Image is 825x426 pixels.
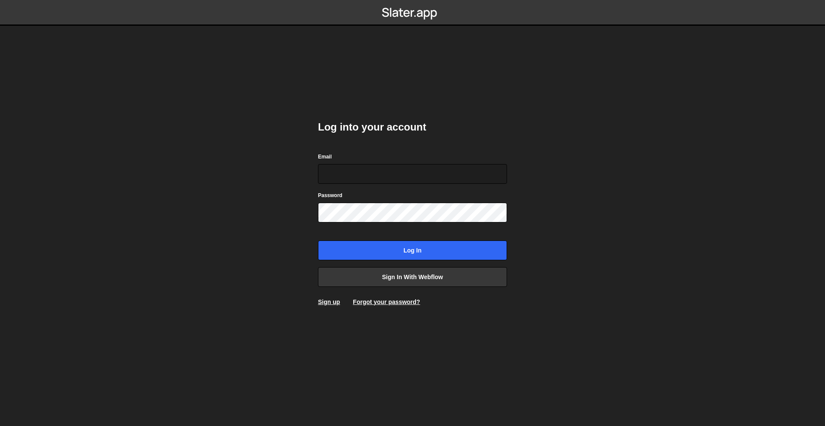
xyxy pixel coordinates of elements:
[318,240,507,260] input: Log in
[318,191,342,200] label: Password
[353,298,420,305] a: Forgot your password?
[318,120,507,134] h2: Log into your account
[318,298,340,305] a: Sign up
[318,267,507,287] a: Sign in with Webflow
[318,152,332,161] label: Email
